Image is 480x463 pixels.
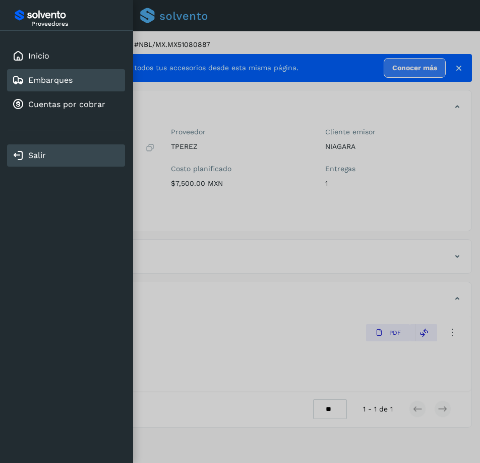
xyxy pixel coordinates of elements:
div: Salir [7,144,125,167]
a: Inicio [28,51,49,61]
a: Salir [28,150,46,160]
a: Cuentas por cobrar [28,99,105,109]
div: Inicio [7,45,125,67]
div: Embarques [7,69,125,91]
div: Cuentas por cobrar [7,93,125,116]
p: Proveedores [31,20,121,27]
a: Embarques [28,75,73,85]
